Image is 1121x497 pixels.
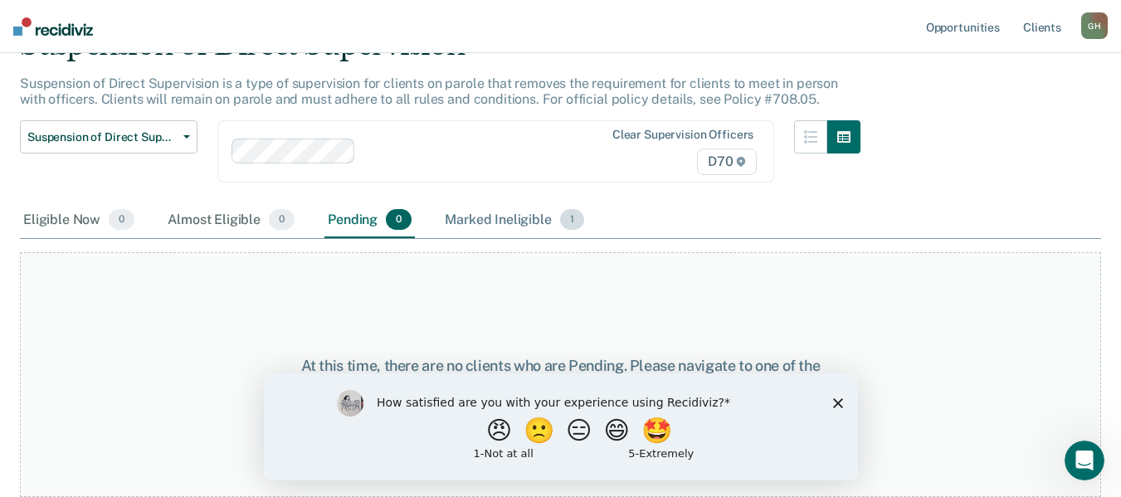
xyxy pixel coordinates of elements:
[20,202,138,239] div: Eligible Now0
[109,209,134,231] span: 0
[697,149,757,175] span: D70
[1065,441,1104,480] iframe: Intercom live chat
[324,202,415,239] div: Pending0
[290,357,831,392] div: At this time, there are no clients who are Pending. Please navigate to one of the other tabs.
[264,373,858,480] iframe: Survey by Kim from Recidiviz
[13,17,93,36] img: Recidiviz
[1081,12,1108,39] div: G H
[441,202,587,239] div: Marked Ineligible1
[560,209,584,231] span: 1
[269,209,295,231] span: 0
[20,120,197,153] button: Suspension of Direct Supervision
[164,202,298,239] div: Almost Eligible0
[20,76,838,107] p: Suspension of Direct Supervision is a type of supervision for clients on parole that removes the ...
[1081,12,1108,39] button: GH
[386,209,412,231] span: 0
[612,128,753,142] div: Clear supervision officers
[27,130,177,144] span: Suspension of Direct Supervision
